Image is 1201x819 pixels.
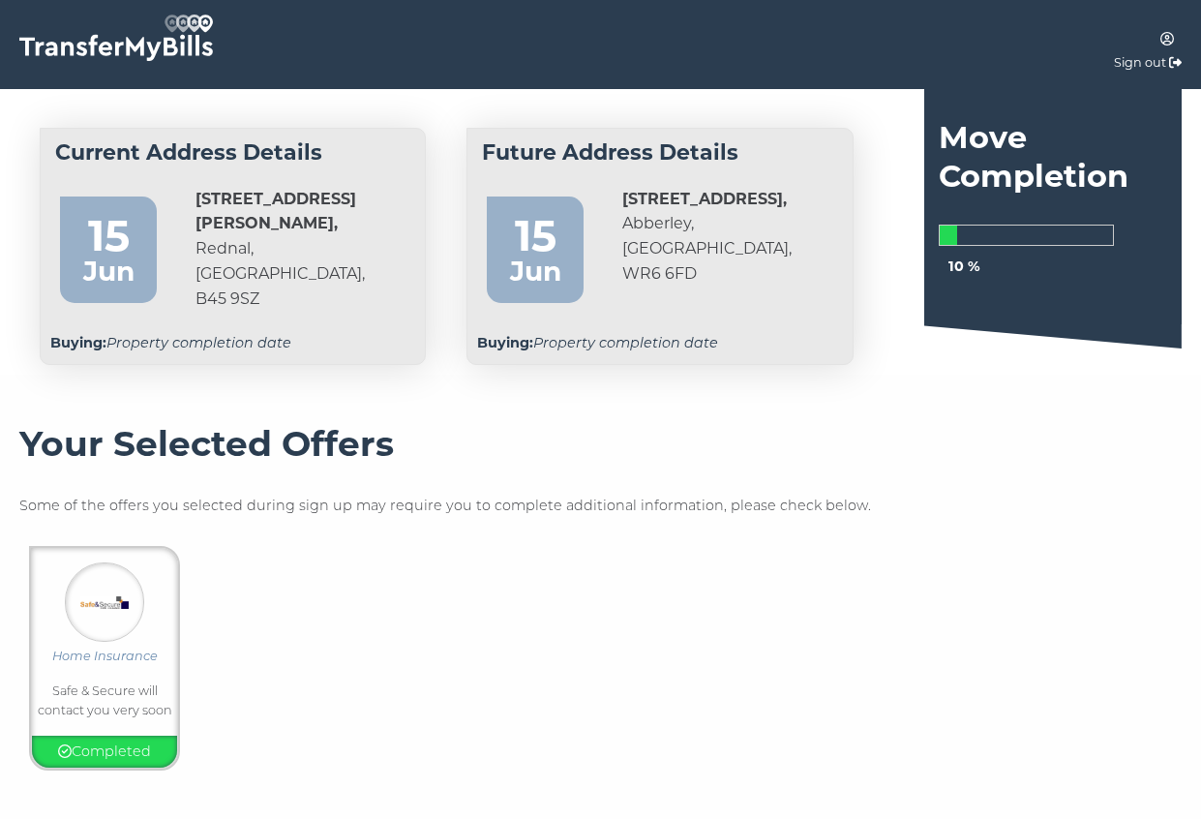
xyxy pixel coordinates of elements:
[55,138,410,167] h4: Current Address Details
[70,201,147,250] div: 15
[195,187,369,312] address: Rednal, [GEOGRAPHIC_DATA], B45 9SZ
[496,201,574,250] div: 15
[70,250,147,293] div: Jun
[19,495,1182,517] p: Some of the offers you selected during sign up may require you to complete additional information...
[41,177,176,322] a: 15 Jun
[50,334,291,351] em: Property completion date
[52,649,158,663] em: Home Insurance
[467,177,603,322] a: 15 Jun
[19,15,213,61] img: TransferMyBills.com - Helping ease the stress of moving
[948,258,980,275] strong: 10 %
[50,334,106,351] strong: Buying:
[622,190,787,208] strong: [STREET_ADDRESS],
[19,423,1182,466] h3: Your Selected Offers
[32,682,177,721] p: Safe & Secure will contact you very soon
[195,190,356,233] strong: [STREET_ADDRESS][PERSON_NAME],
[482,138,837,167] h4: Future Address Details
[496,250,574,293] div: Jun
[477,334,533,351] strong: Buying:
[195,187,369,312] a: [STREET_ADDRESS][PERSON_NAME],Rednal,[GEOGRAPHIC_DATA],B45 9SZ
[1114,55,1166,70] a: Sign out
[477,334,718,351] em: Property completion date
[622,187,792,288] a: [STREET_ADDRESS],Abberley,[GEOGRAPHIC_DATA],WR6 6FD
[622,187,792,288] address: Abberley, [GEOGRAPHIC_DATA], WR6 6FD
[939,118,1167,196] h4: Move Completion
[71,568,138,636] img: Safe & Secure logo
[37,741,172,763] p: Completed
